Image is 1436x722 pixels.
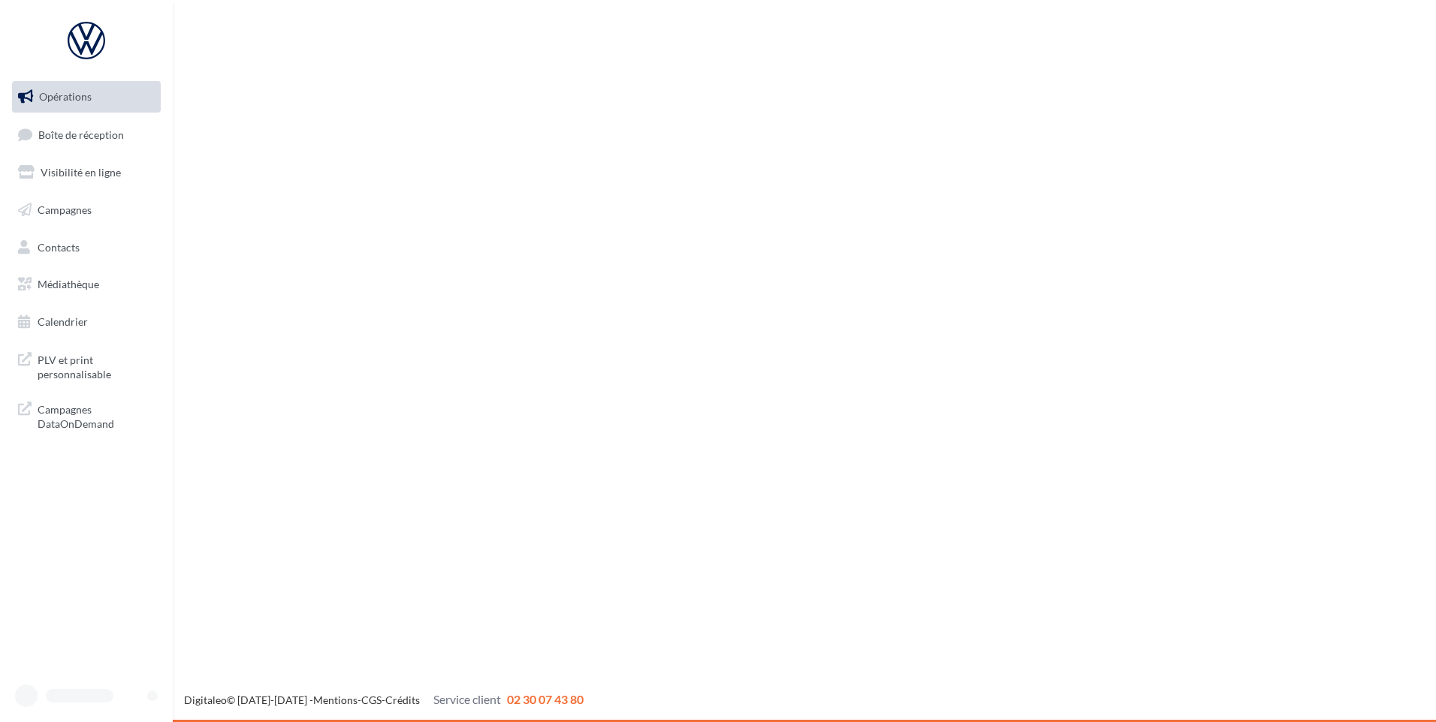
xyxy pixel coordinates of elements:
span: Opérations [39,90,92,103]
a: Boîte de réception [9,119,164,151]
span: Médiathèque [38,278,99,290]
span: Boîte de réception [38,128,124,140]
a: Digitaleo [184,693,227,706]
span: Contacts [38,240,80,253]
a: Calendrier [9,306,164,338]
span: Campagnes [38,203,92,216]
span: © [DATE]-[DATE] - - - [184,693,584,706]
a: Médiathèque [9,269,164,300]
a: Contacts [9,232,164,263]
span: Calendrier [38,315,88,328]
span: Service client [433,692,501,706]
a: Campagnes [9,194,164,226]
span: Campagnes DataOnDemand [38,399,155,432]
a: CGS [361,693,382,706]
span: PLV et print personnalisable [38,350,155,382]
a: PLV et print personnalisable [9,344,164,388]
a: Opérations [9,81,164,113]
span: 02 30 07 43 80 [507,692,584,706]
a: Crédits [385,693,420,706]
span: Visibilité en ligne [41,166,121,179]
a: Mentions [313,693,357,706]
a: Campagnes DataOnDemand [9,393,164,438]
a: Visibilité en ligne [9,157,164,188]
